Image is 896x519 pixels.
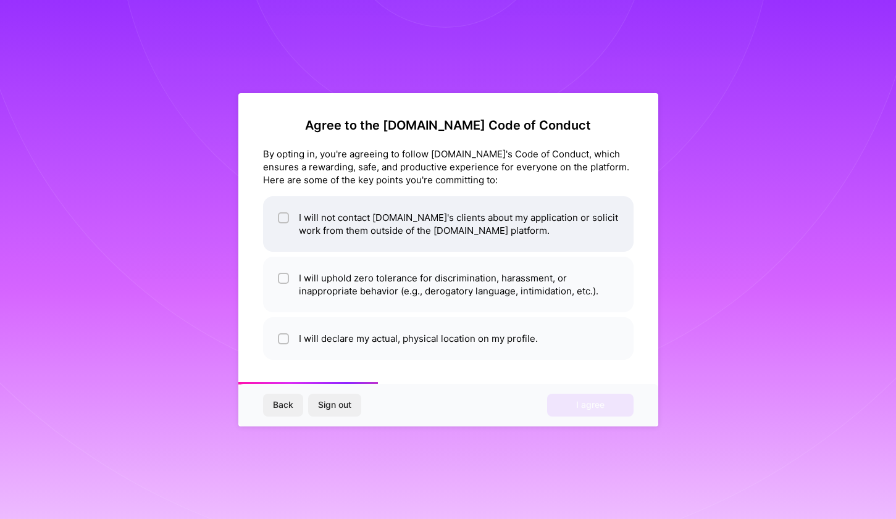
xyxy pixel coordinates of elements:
[263,257,634,312] li: I will uphold zero tolerance for discrimination, harassment, or inappropriate behavior (e.g., der...
[263,118,634,133] h2: Agree to the [DOMAIN_NAME] Code of Conduct
[263,317,634,360] li: I will declare my actual, physical location on my profile.
[263,394,303,416] button: Back
[263,147,634,186] div: By opting in, you're agreeing to follow [DOMAIN_NAME]'s Code of Conduct, which ensures a rewardin...
[308,394,361,416] button: Sign out
[318,399,351,411] span: Sign out
[263,196,634,252] li: I will not contact [DOMAIN_NAME]'s clients about my application or solicit work from them outside...
[273,399,293,411] span: Back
